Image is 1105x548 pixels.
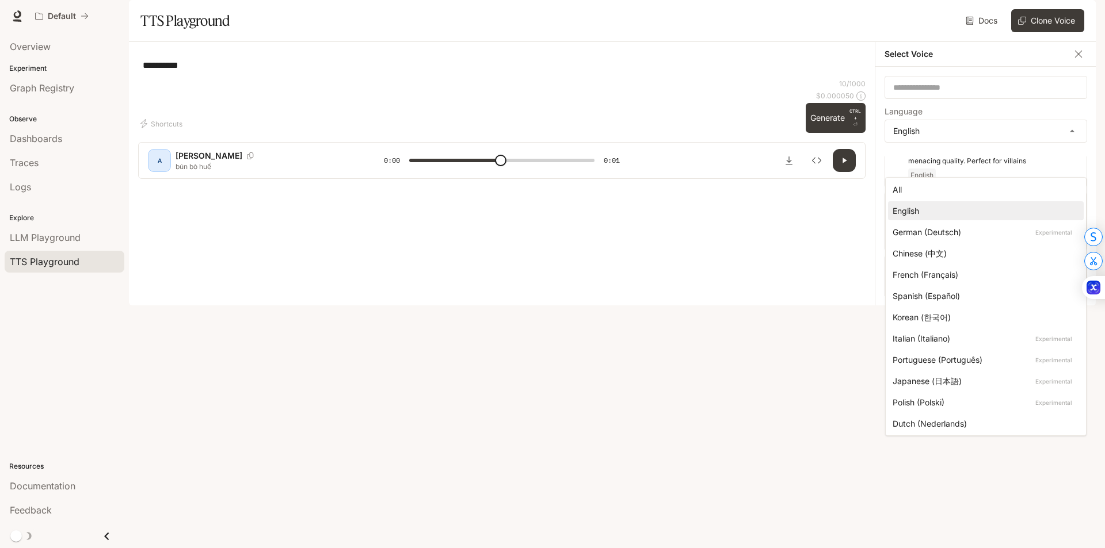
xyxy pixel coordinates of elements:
[893,205,1074,217] div: English
[893,354,1074,366] div: Portuguese (Português)
[893,332,1074,344] div: Italian (Italiano)
[893,311,1074,323] div: Korean (한국어)
[1033,376,1074,386] p: Experimental
[1033,397,1074,408] p: Experimental
[1033,355,1074,365] p: Experimental
[893,396,1074,408] div: Polish (Polski)
[893,247,1074,259] div: Chinese (中文)
[893,183,1074,196] div: All
[1033,227,1074,237] p: Experimental
[893,417,1074,430] div: Dutch (Nederlands)
[1033,334,1074,344] p: Experimental
[893,375,1074,387] div: Japanese (日本語)
[893,226,1074,238] div: German (Deutsch)
[893,290,1074,302] div: Spanish (Español)
[893,269,1074,281] div: French (Français)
